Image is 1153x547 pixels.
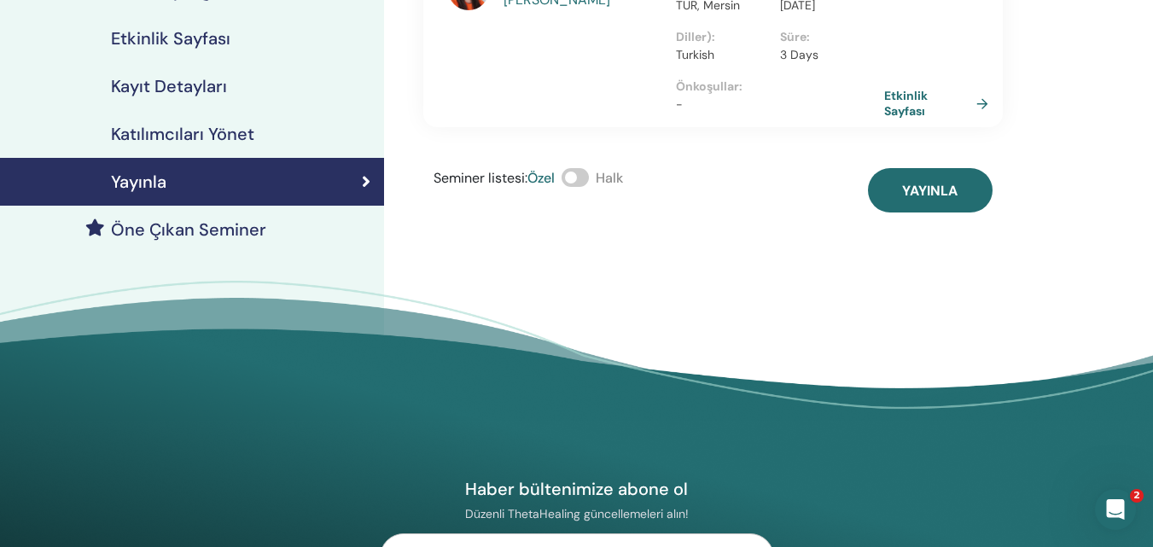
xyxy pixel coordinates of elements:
button: Yayınla [868,168,993,212]
p: - [676,96,883,113]
h4: Etkinlik Sayfası [111,28,230,49]
h4: Katılımcıları Yönet [111,124,254,144]
p: 3 Days [780,46,874,64]
p: Süre : [780,28,874,46]
iframe: Intercom live chat [1095,489,1136,530]
h4: Kayıt Detayları [111,76,227,96]
span: Özel [527,169,555,187]
p: Düzenli ThetaHealing güncellemeleri alın! [380,506,774,521]
p: Diller) : [676,28,770,46]
span: Seminer listesi : [434,169,527,187]
p: Turkish [676,46,770,64]
span: Halk [596,169,623,187]
h4: Yayınla [111,172,166,192]
h4: Haber bültenimize abone ol [380,478,774,500]
h4: Öne Çıkan Seminer [111,219,266,240]
span: Yayınla [902,182,958,200]
span: 2 [1130,489,1144,503]
p: Önkoşullar : [676,78,883,96]
a: Etkinlik Sayfası [884,88,995,119]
